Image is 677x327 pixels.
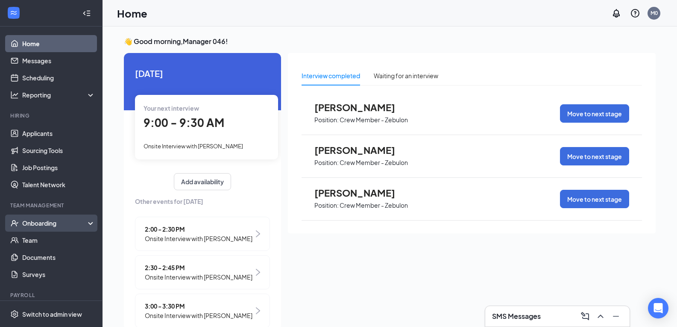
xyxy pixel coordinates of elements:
div: M0 [651,9,658,17]
a: Sourcing Tools [22,142,95,159]
span: 2:30 - 2:45 PM [145,263,252,272]
span: Onsite Interview with [PERSON_NAME] [145,311,252,320]
svg: Minimize [611,311,621,321]
div: Switch to admin view [22,310,82,318]
button: Move to next stage [560,104,629,123]
h3: SMS Messages [492,312,541,321]
span: 9:00 - 9:30 AM [144,115,224,130]
p: Position: [314,116,339,124]
svg: ChevronUp [595,311,606,321]
button: Minimize [609,309,623,323]
svg: Analysis [10,91,19,99]
button: Add availability [174,173,231,190]
a: Scheduling [22,69,95,86]
div: Payroll [10,292,94,299]
span: 3:00 - 3:30 PM [145,301,252,311]
div: Waiting for an interview [374,71,438,80]
a: Applicants [22,125,95,142]
svg: UserCheck [10,219,19,227]
svg: Settings [10,310,19,318]
span: [DATE] [135,67,270,80]
button: Move to next stage [560,147,629,165]
h3: 👋 Good morning, Manager 046 ! [124,37,656,46]
span: 2:00 - 2:30 PM [145,224,252,234]
span: [PERSON_NAME] [314,187,408,198]
svg: Notifications [611,8,621,18]
a: Surveys [22,266,95,283]
div: Reporting [22,91,96,99]
button: ChevronUp [594,309,607,323]
span: Onsite Interview with [PERSON_NAME] [144,143,243,150]
svg: Collapse [82,9,91,18]
p: Crew Member - Zebulon [340,159,408,167]
a: Job Postings [22,159,95,176]
button: Move to next stage [560,190,629,208]
div: Interview completed [302,71,360,80]
span: Onsite Interview with [PERSON_NAME] [145,234,252,243]
p: Crew Member - Zebulon [340,116,408,124]
a: Messages [22,52,95,69]
p: Position: [314,159,339,167]
span: [PERSON_NAME] [314,144,408,156]
span: Your next interview [144,104,199,112]
div: Onboarding [22,219,88,227]
span: Onsite Interview with [PERSON_NAME] [145,272,252,282]
p: Crew Member - Zebulon [340,201,408,209]
a: Team [22,232,95,249]
button: ComposeMessage [578,309,592,323]
span: Other events for [DATE] [135,197,270,206]
div: Hiring [10,112,94,119]
svg: ComposeMessage [580,311,590,321]
div: Team Management [10,202,94,209]
h1: Home [117,6,147,21]
div: Open Intercom Messenger [648,298,668,318]
a: Talent Network [22,176,95,193]
a: Home [22,35,95,52]
svg: WorkstreamLogo [9,9,18,17]
svg: QuestionInfo [630,8,640,18]
span: [PERSON_NAME] [314,102,408,113]
p: Position: [314,201,339,209]
a: Documents [22,249,95,266]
